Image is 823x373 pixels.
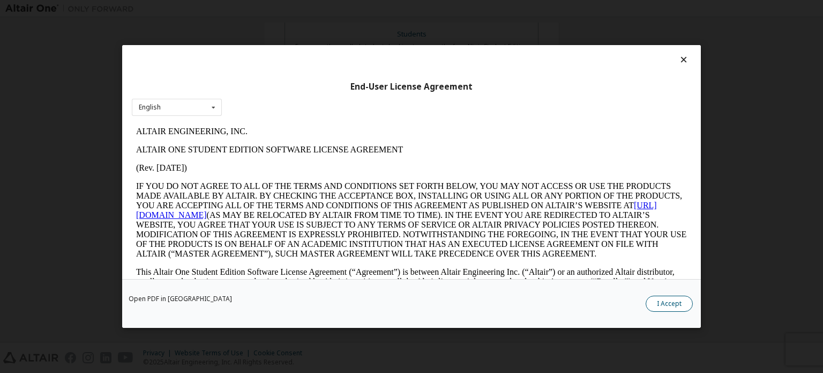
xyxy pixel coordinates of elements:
p: ALTAIR ENGINEERING, INC. [4,4,555,14]
p: IF YOU DO NOT AGREE TO ALL OF THE TERMS AND CONDITIONS SET FORTH BELOW, YOU MAY NOT ACCESS OR USE... [4,59,555,136]
a: [URL][DOMAIN_NAME] [4,78,525,97]
div: English [139,104,161,111]
a: Open PDF in [GEOGRAPHIC_DATA] [129,296,232,302]
button: I Accept [646,296,693,312]
p: (Rev. [DATE]) [4,41,555,50]
div: End-User License Agreement [132,82,691,92]
p: ALTAIR ONE STUDENT EDITION SOFTWARE LICENSE AGREEMENT [4,23,555,32]
p: This Altair One Student Edition Software License Agreement (“Agreement”) is between Altair Engine... [4,145,555,184]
